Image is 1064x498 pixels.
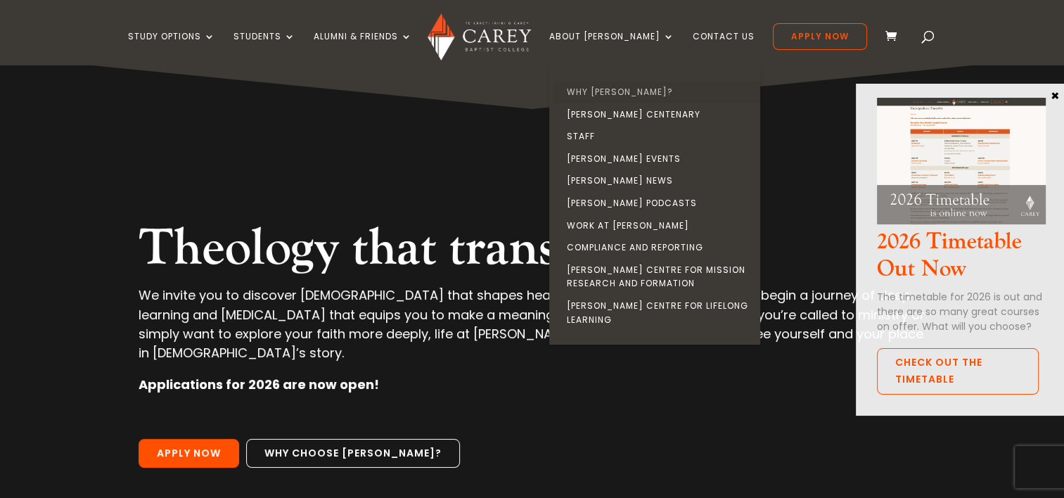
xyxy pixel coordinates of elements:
[877,98,1046,224] img: 2026 Timetable
[553,236,764,259] a: Compliance and Reporting
[139,439,239,468] a: Apply Now
[877,290,1046,334] p: The timetable for 2026 is out and there are so many great courses on offer. What will you choose?
[246,439,460,468] a: Why choose [PERSON_NAME]?
[553,215,764,237] a: Work at [PERSON_NAME]
[139,376,379,393] strong: Applications for 2026 are now open!
[128,32,215,65] a: Study Options
[553,295,764,331] a: [PERSON_NAME] Centre for Lifelong Learning
[139,218,925,286] h2: Theology that transforms
[773,23,867,50] a: Apply Now
[314,32,412,65] a: Alumni & Friends
[553,148,764,170] a: [PERSON_NAME] Events
[1048,89,1062,101] button: Close
[877,229,1046,290] h3: 2026 Timetable Out Now
[553,259,764,295] a: [PERSON_NAME] Centre for Mission Research and Formation
[233,32,295,65] a: Students
[139,286,925,375] p: We invite you to discover [DEMOGRAPHIC_DATA] that shapes hearts, minds, and communities and begin...
[877,348,1039,395] a: Check out the Timetable
[553,170,764,192] a: [PERSON_NAME] News
[553,192,764,215] a: [PERSON_NAME] Podcasts
[693,32,755,65] a: Contact Us
[428,13,531,60] img: Carey Baptist College
[549,32,674,65] a: About [PERSON_NAME]
[553,81,764,103] a: Why [PERSON_NAME]?
[553,103,764,126] a: [PERSON_NAME] Centenary
[553,125,764,148] a: Staff
[877,212,1046,229] a: 2026 Timetable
